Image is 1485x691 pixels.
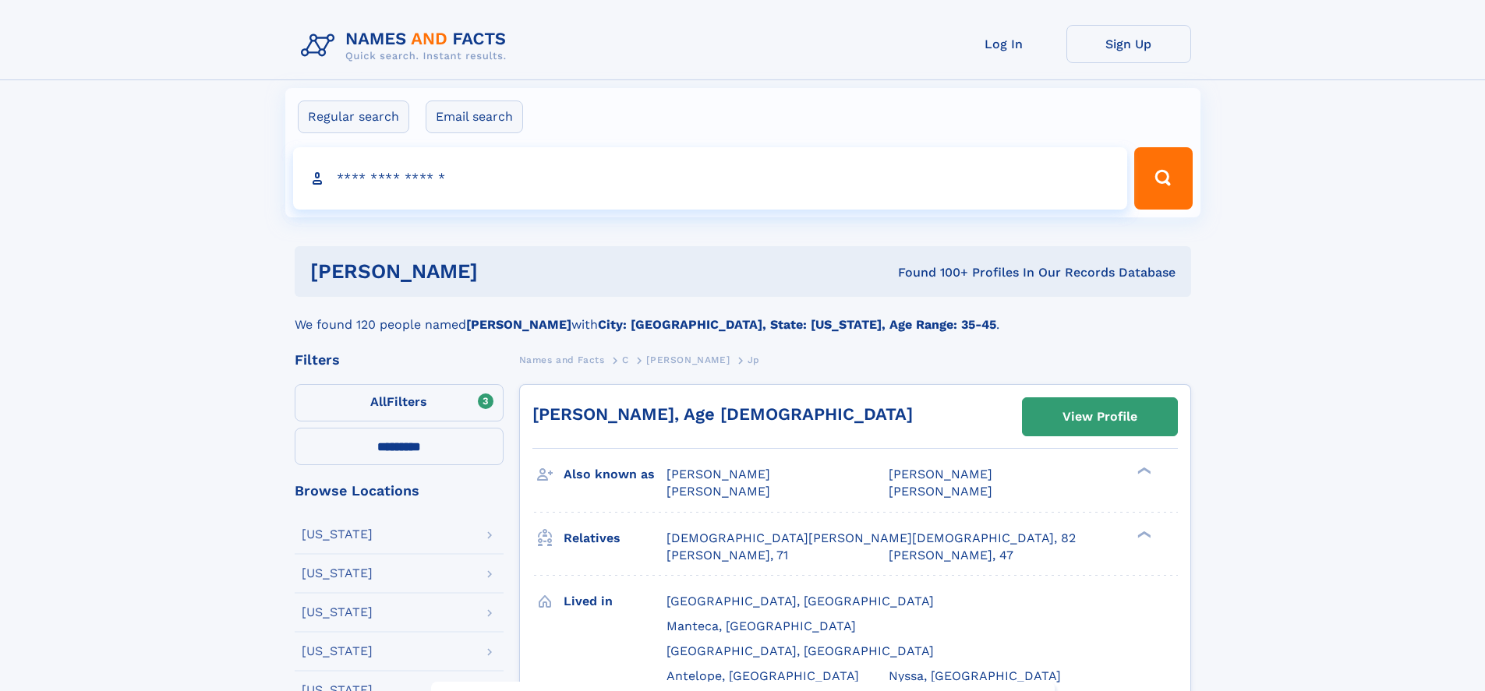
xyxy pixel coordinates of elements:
a: Sign Up [1066,25,1191,63]
span: [PERSON_NAME] [666,467,770,481]
label: Email search [426,100,523,133]
h1: [PERSON_NAME] [310,262,688,281]
div: We found 120 people named with . [295,297,1191,334]
label: Filters [295,384,504,421]
div: [US_STATE] [302,567,373,580]
span: Nyssa, [GEOGRAPHIC_DATA] [889,668,1061,683]
div: ❯ [1133,529,1152,539]
div: View Profile [1062,399,1137,435]
span: C [622,354,629,365]
div: ❯ [1133,466,1152,476]
h3: Lived in [564,588,666,615]
h3: Relatives [564,525,666,552]
span: Jp [748,354,760,365]
span: Manteca, [GEOGRAPHIC_DATA] [666,619,856,633]
div: Filters [295,353,504,367]
input: search input [293,147,1128,210]
h3: Also known as [564,461,666,488]
button: Search Button [1134,147,1192,210]
a: View Profile [1023,398,1177,435]
span: Antelope, [GEOGRAPHIC_DATA] [666,668,859,683]
a: [DEMOGRAPHIC_DATA][PERSON_NAME][DEMOGRAPHIC_DATA], 82 [666,530,1076,547]
div: Found 100+ Profiles In Our Records Database [688,264,1176,281]
div: [US_STATE] [302,606,373,619]
span: [GEOGRAPHIC_DATA], [GEOGRAPHIC_DATA] [666,594,934,608]
b: [PERSON_NAME] [466,317,571,332]
div: [US_STATE] [302,645,373,658]
div: [US_STATE] [302,528,373,541]
span: [PERSON_NAME] [666,484,770,499]
div: Browse Locations [295,484,504,498]
img: Logo Names and Facts [295,25,519,67]
b: City: [GEOGRAPHIC_DATA], State: [US_STATE], Age Range: 35-45 [598,317,996,332]
label: Regular search [298,100,409,133]
a: [PERSON_NAME] [646,350,730,369]
span: [PERSON_NAME] [889,467,992,481]
span: All [370,394,387,409]
a: [PERSON_NAME], 71 [666,547,788,564]
a: C [622,350,629,369]
a: [PERSON_NAME], 47 [889,547,1013,564]
span: [PERSON_NAME] [889,484,992,499]
a: Log In [942,25,1066,63]
span: [PERSON_NAME] [646,354,730,365]
span: [GEOGRAPHIC_DATA], [GEOGRAPHIC_DATA] [666,643,934,658]
a: [PERSON_NAME], Age [DEMOGRAPHIC_DATA] [532,404,913,424]
a: Names and Facts [519,350,605,369]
